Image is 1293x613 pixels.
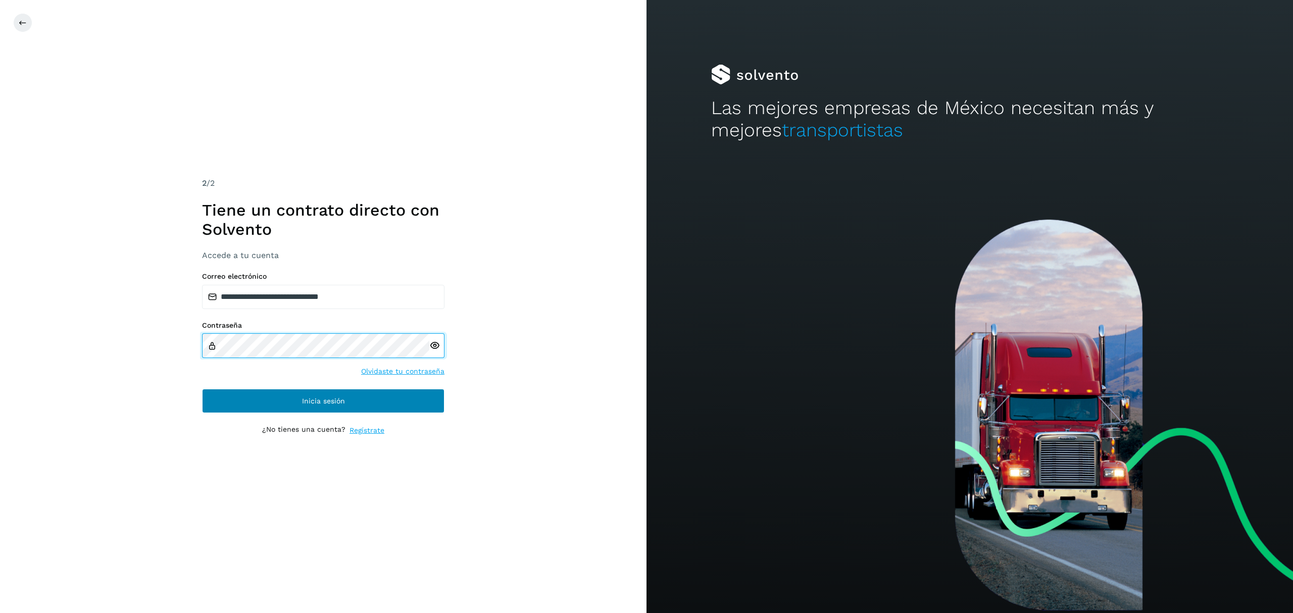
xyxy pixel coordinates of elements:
label: Correo electrónico [202,272,444,281]
p: ¿No tienes una cuenta? [262,425,345,436]
h1: Tiene un contrato directo con Solvento [202,200,444,239]
a: Regístrate [350,425,384,436]
a: Olvidaste tu contraseña [361,366,444,377]
label: Contraseña [202,321,444,330]
div: /2 [202,177,444,189]
button: Inicia sesión [202,389,444,413]
span: transportistas [782,119,903,141]
h3: Accede a tu cuenta [202,250,444,260]
span: Inicia sesión [302,397,345,404]
span: 2 [202,178,207,188]
h2: Las mejores empresas de México necesitan más y mejores [711,97,1228,142]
